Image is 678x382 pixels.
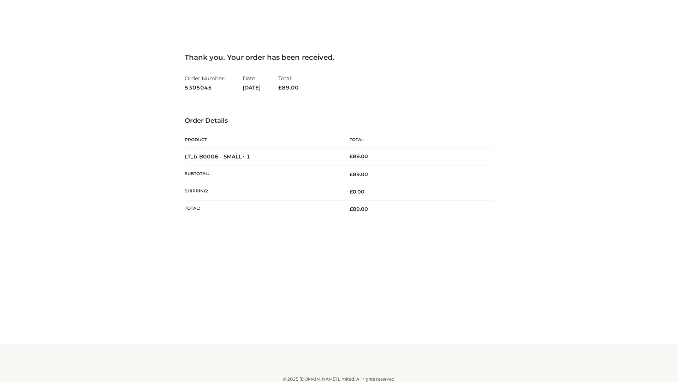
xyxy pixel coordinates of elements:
[242,153,250,160] strong: × 1
[278,72,299,94] li: Total:
[243,72,261,94] li: Date:
[350,206,368,212] span: 89.00
[185,201,339,218] th: Total:
[350,171,353,178] span: £
[185,83,225,92] strong: 5305045
[185,117,493,125] h3: Order Details
[185,72,225,94] li: Order Number:
[350,171,368,178] span: 89.00
[185,166,339,183] th: Subtotal:
[350,189,364,195] bdi: 0.00
[243,83,261,92] strong: [DATE]
[350,153,368,160] bdi: 89.00
[278,84,282,91] span: £
[185,183,339,201] th: Shipping:
[185,153,250,160] strong: LT_b-B0006 - SMALL
[350,206,353,212] span: £
[185,132,339,148] th: Product
[278,84,299,91] span: 89.00
[185,53,493,62] h3: Thank you. Your order has been received.
[350,153,353,160] span: £
[350,189,353,195] span: £
[339,132,493,148] th: Total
